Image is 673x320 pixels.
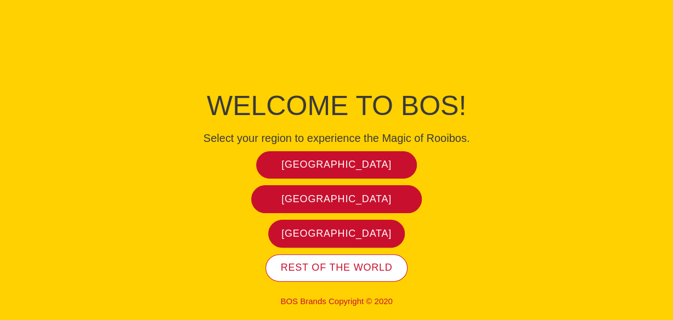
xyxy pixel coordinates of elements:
p: BOS Brands Copyright © 2020 [90,296,584,306]
a: [GEOGRAPHIC_DATA] [268,220,405,248]
span: [GEOGRAPHIC_DATA] [281,193,392,205]
span: Rest of the world [281,261,393,274]
h4: Select your region to experience the Magic of Rooibos. [90,132,584,145]
a: Rest of the world [265,254,408,282]
a: [GEOGRAPHIC_DATA] [251,185,422,213]
a: [GEOGRAPHIC_DATA] [256,151,417,179]
span: [GEOGRAPHIC_DATA] [281,158,392,171]
h1: Welcome to BOS! [90,87,584,125]
span: [GEOGRAPHIC_DATA] [281,227,392,240]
